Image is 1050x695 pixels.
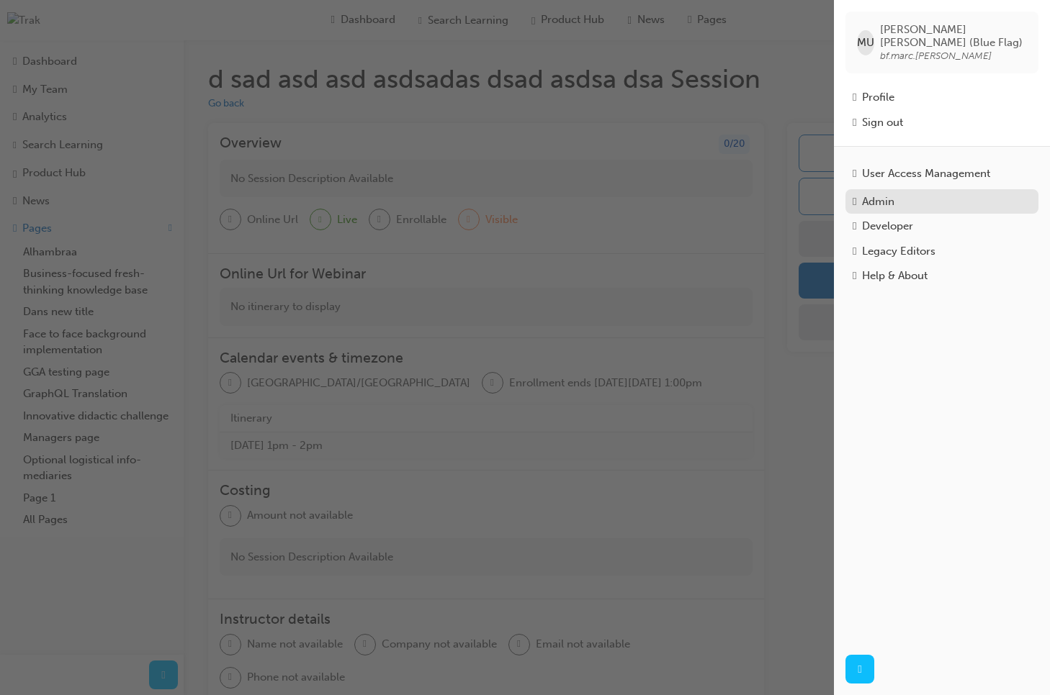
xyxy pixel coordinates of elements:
[862,165,990,182] div: User Access Management
[853,219,856,232] span: robot-icon
[853,195,856,208] span: keys-icon
[862,243,935,260] div: Legacy Editors
[880,23,1027,49] span: [PERSON_NAME] [PERSON_NAME] (Blue Flag)
[845,161,1038,186] a: User Access Management
[862,114,903,131] div: Sign out
[853,116,856,129] span: exit-icon
[880,50,992,62] span: bf.marc.[PERSON_NAME]
[857,35,874,51] span: MU
[845,110,1038,135] button: Sign out
[853,269,856,282] span: info-icon
[845,263,1038,289] a: Help & About
[862,194,894,210] div: Admin
[845,239,1038,264] a: Legacy Editors
[853,167,856,180] span: usergroup-icon
[853,91,856,104] span: man-icon
[862,268,928,284] div: Help & About
[862,89,894,106] div: Profile
[858,661,861,678] span: next-icon
[862,218,913,235] div: Developer
[845,85,1038,110] a: Profile
[845,189,1038,214] a: Admin
[853,245,856,258] span: notepad-icon
[845,214,1038,239] a: Developer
